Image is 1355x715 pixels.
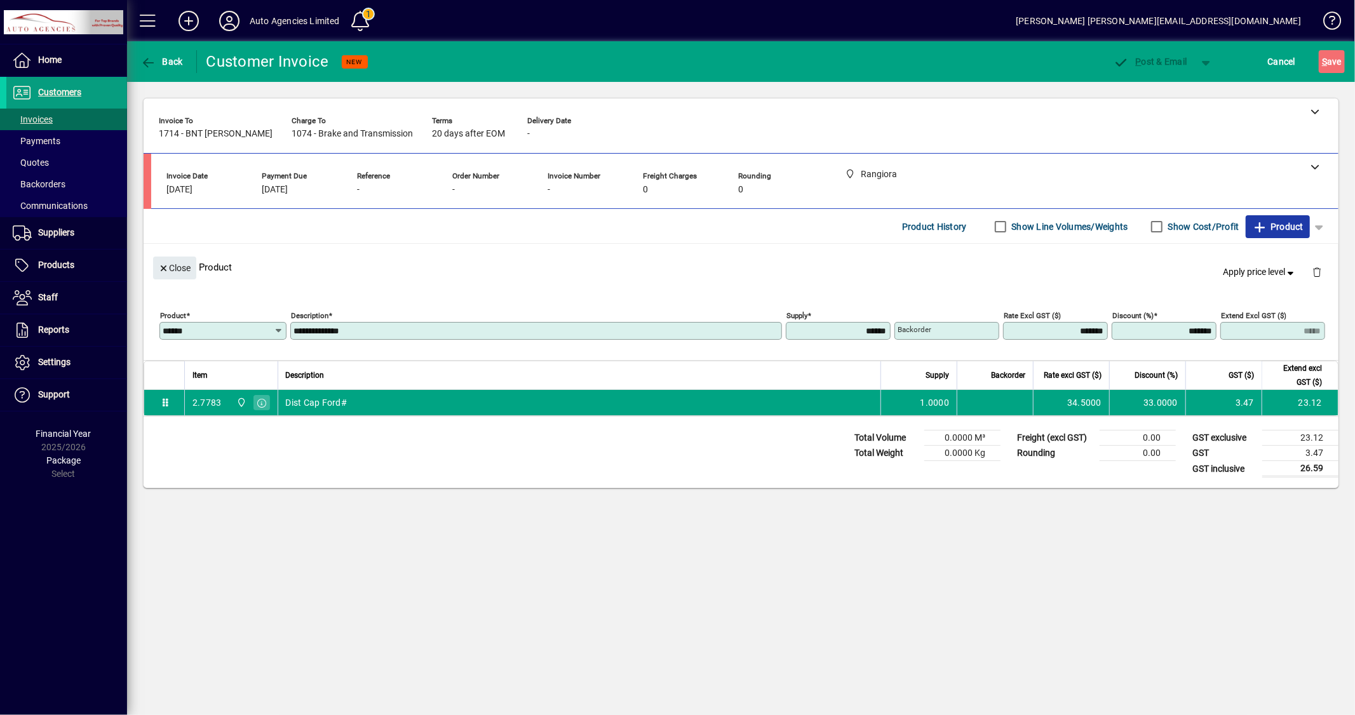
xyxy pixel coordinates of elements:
span: GST ($) [1229,368,1254,382]
span: Description [286,368,325,382]
a: Knowledge Base [1314,3,1339,44]
td: 0.00 [1100,446,1176,461]
app-page-header-button: Close [150,262,199,273]
td: 3.47 [1185,390,1262,415]
span: Financial Year [36,429,91,439]
a: Backorders [6,173,127,195]
mat-label: Product [160,311,186,320]
span: Back [140,57,183,67]
span: Extend excl GST ($) [1270,361,1322,389]
td: 33.0000 [1109,390,1185,415]
td: 26.59 [1262,461,1338,477]
span: Discount (%) [1135,368,1178,382]
label: Show Line Volumes/Weights [1009,220,1128,233]
span: Item [192,368,208,382]
span: Close [158,258,191,279]
span: - [548,185,550,195]
span: Rangiora [233,396,248,410]
button: Delete [1302,257,1332,287]
td: GST [1186,446,1262,461]
div: 34.5000 [1041,396,1102,409]
span: 20 days after EOM [432,129,505,139]
span: - [357,185,360,195]
span: Payments [13,136,60,146]
button: Cancel [1265,50,1299,73]
a: Products [6,250,127,281]
a: Settings [6,347,127,378]
div: Auto Agencies Limited [250,11,340,31]
td: 0.00 [1100,431,1176,446]
span: [DATE] [166,185,192,195]
span: Communications [13,201,88,211]
span: 0 [738,185,743,195]
td: Total Volume [848,431,924,446]
span: Customers [38,87,81,97]
td: 3.47 [1262,446,1338,461]
button: Save [1319,50,1345,73]
span: Staff [38,292,58,302]
span: - [527,129,530,139]
td: GST exclusive [1186,431,1262,446]
span: Supply [926,368,949,382]
button: Apply price level [1218,261,1302,284]
button: Product [1246,215,1310,238]
span: 0 [643,185,648,195]
app-page-header-button: Delete [1302,266,1332,277]
span: Home [38,55,62,65]
span: - [452,185,455,195]
td: Total Weight [848,446,924,461]
button: Add [168,10,209,32]
span: ost & Email [1114,57,1187,67]
td: 0.0000 M³ [924,431,1001,446]
mat-label: Supply [786,311,807,320]
td: Freight (excl GST) [1011,431,1100,446]
td: GST inclusive [1186,461,1262,477]
span: Products [38,260,74,270]
span: S [1322,57,1327,67]
span: Suppliers [38,227,74,237]
button: Close [153,257,196,279]
a: Staff [6,282,127,314]
div: 2.7783 [192,396,222,409]
span: Package [46,455,81,465]
td: 23.12 [1262,431,1338,446]
button: Back [137,50,186,73]
button: Profile [209,10,250,32]
a: Payments [6,130,127,152]
a: Quotes [6,152,127,173]
a: Suppliers [6,217,127,249]
div: Customer Invoice [206,51,329,72]
span: Dist Cap Ford# [286,396,347,409]
span: Invoices [13,114,53,124]
span: Settings [38,357,71,367]
span: 1714 - BNT [PERSON_NAME] [159,129,273,139]
span: NEW [347,58,363,66]
span: Product [1252,217,1304,237]
span: Quotes [13,157,49,168]
span: Apply price level [1224,265,1297,279]
label: Show Cost/Profit [1166,220,1239,233]
mat-label: Rate excl GST ($) [1004,311,1061,320]
a: Support [6,379,127,411]
span: Support [38,389,70,399]
span: Backorder [991,368,1025,382]
mat-label: Discount (%) [1112,311,1154,320]
button: Product History [897,215,972,238]
a: Invoices [6,109,127,130]
app-page-header-button: Back [127,50,197,73]
td: 23.12 [1262,390,1338,415]
td: Rounding [1011,446,1100,461]
span: Backorders [13,179,65,189]
a: Reports [6,314,127,346]
mat-label: Extend excl GST ($) [1221,311,1286,320]
td: 0.0000 Kg [924,446,1001,461]
a: Communications [6,195,127,217]
span: 1.0000 [920,396,950,409]
span: Reports [38,324,69,335]
mat-label: Description [291,311,328,320]
mat-label: Backorder [898,325,931,334]
div: [PERSON_NAME] [PERSON_NAME][EMAIL_ADDRESS][DOMAIN_NAME] [1016,11,1301,31]
span: ave [1322,51,1342,72]
div: Product [144,244,1338,290]
span: Rate excl GST ($) [1044,368,1102,382]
